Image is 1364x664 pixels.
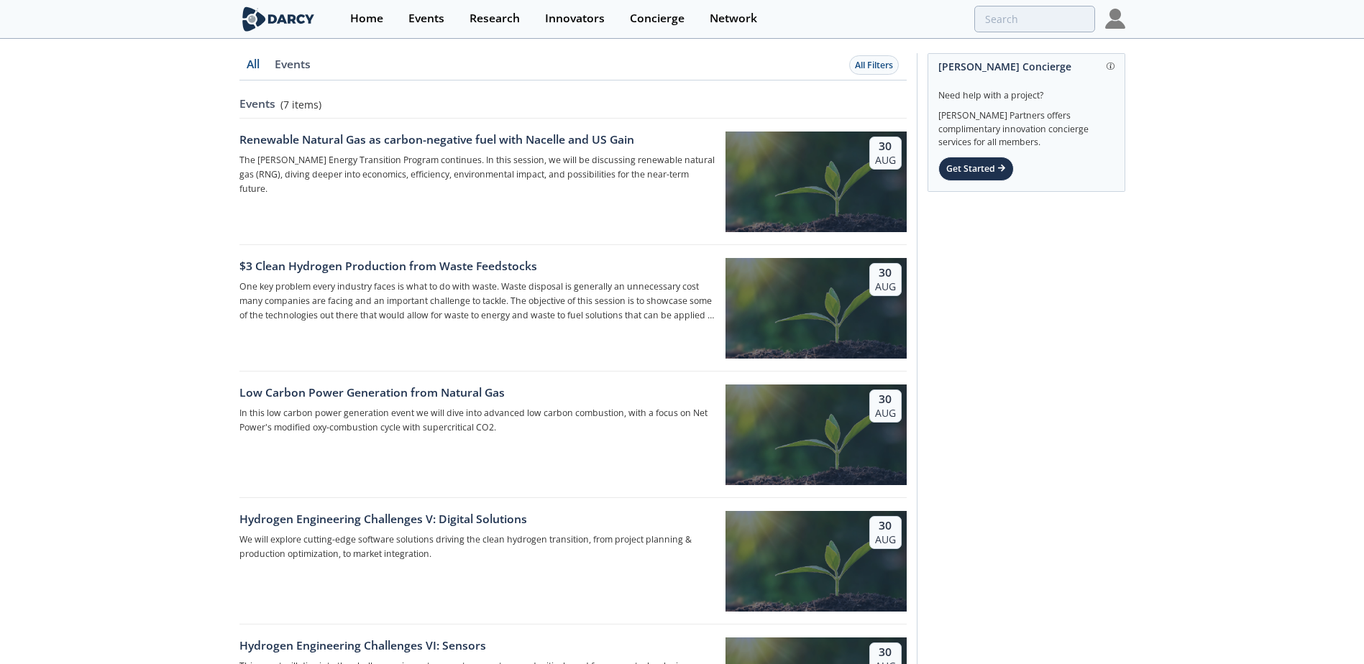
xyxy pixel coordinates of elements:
[470,13,520,24] div: Research
[545,13,605,24] div: Innovators
[938,79,1114,102] div: Need help with a project?
[855,59,893,72] div: All Filters
[875,519,896,533] div: 30
[239,6,318,32] img: logo-wide.svg
[1304,607,1350,650] iframe: chat widget
[875,533,896,546] div: Aug
[239,372,907,498] a: Low Carbon Power Generation from Natural Gas In this low carbon power generation event we will di...
[239,245,907,372] a: $3 Clean Hydrogen Production from Waste Feedstocks One key problem every industry faces is what t...
[630,13,685,24] div: Concierge
[875,392,896,407] div: 30
[267,59,319,80] a: Events
[280,97,321,112] span: ( 7 items )
[875,407,896,420] div: Aug
[408,13,444,24] div: Events
[239,532,715,561] p: We will explore cutting-edge software solutions driving the clean hydrogen transition, from proje...
[239,119,907,245] a: Renewable Natural Gas as carbon-negative fuel with Nacelle and US Gain The [PERSON_NAME] Energy T...
[239,384,715,402] div: Low Carbon Power Generation from Natural Gas
[875,139,896,154] div: 30
[239,258,715,275] div: $3 Clean Hydrogen Production from Waste Feedstocks
[239,280,715,323] p: One key problem every industry faces is what to do with waste. Waste disposal is generally an unn...
[239,637,715,655] div: Hydrogen Engineering Challenges VI: Sensors
[875,645,896,660] div: 30
[875,154,896,167] div: Aug
[239,498,907,624] a: Hydrogen Engineering Challenges V: Digital Solutions We will explore cutting-edge software soluti...
[938,157,1014,181] div: Get Started
[1107,63,1114,70] img: information.svg
[239,406,715,435] p: In this low carbon power generation event we will dive into advanced low carbon combustion, with ...
[938,54,1114,79] div: [PERSON_NAME] Concierge
[239,511,715,528] div: Hydrogen Engineering Challenges V: Digital Solutions
[875,266,896,280] div: 30
[239,96,275,113] h3: Events
[350,13,383,24] div: Home
[239,59,267,80] a: All
[938,102,1114,149] div: [PERSON_NAME] Partners offers complimentary innovation concierge services for all members.
[974,6,1095,32] input: Advanced Search
[1105,9,1125,29] img: Profile
[875,280,896,293] div: Aug
[239,153,715,196] p: The [PERSON_NAME] Energy Transition Program continues. In this session, we will be discussing ren...
[239,132,715,149] div: Renewable Natural Gas as carbon-negative fuel with Nacelle and US Gain
[849,55,899,75] button: All Filters
[710,13,757,24] div: Network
